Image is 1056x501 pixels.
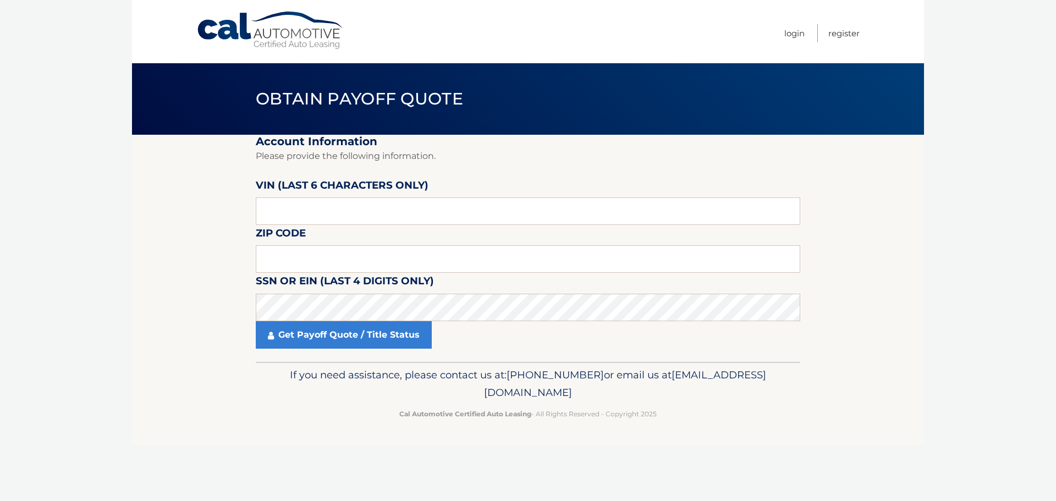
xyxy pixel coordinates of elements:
p: - All Rights Reserved - Copyright 2025 [263,408,793,420]
a: Login [784,24,805,42]
span: Obtain Payoff Quote [256,89,463,109]
a: Get Payoff Quote / Title Status [256,321,432,349]
label: Zip Code [256,225,306,245]
strong: Cal Automotive Certified Auto Leasing [399,410,531,418]
a: Register [828,24,860,42]
label: SSN or EIN (last 4 digits only) [256,273,434,293]
label: VIN (last 6 characters only) [256,177,428,197]
p: If you need assistance, please contact us at: or email us at [263,366,793,401]
span: [PHONE_NUMBER] [507,368,604,381]
h2: Account Information [256,135,800,148]
a: Cal Automotive [196,11,345,50]
p: Please provide the following information. [256,148,800,164]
